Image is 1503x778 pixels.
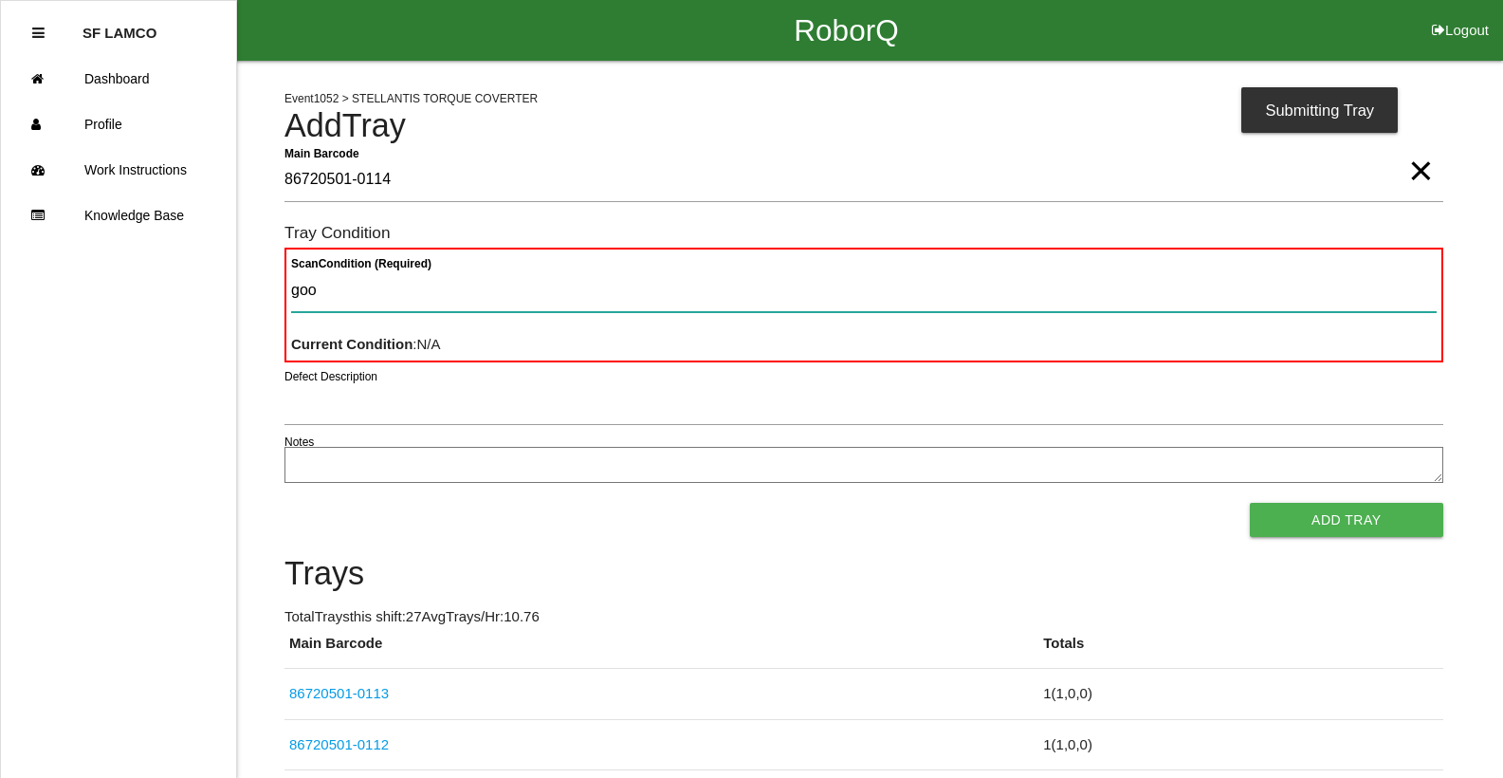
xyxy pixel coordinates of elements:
input: Required [284,158,1443,202]
button: Add Tray [1250,503,1443,537]
h6: Tray Condition [284,224,1443,242]
h4: Trays [284,556,1443,592]
th: Totals [1038,633,1442,669]
label: Defect Description [284,368,377,385]
a: Profile [1,102,236,147]
a: 86720501-0112 [289,736,389,752]
b: Main Barcode [284,146,359,159]
a: Work Instructions [1,147,236,193]
a: Knowledge Base [1,193,236,238]
td: 1 ( 1 , 0 , 0 ) [1038,719,1442,770]
a: 86720501-0113 [289,685,389,701]
a: Dashboard [1,56,236,102]
h4: Add Tray [284,108,1443,144]
th: Main Barcode [284,633,1038,669]
span: : N/A [291,336,441,352]
p: Total Trays this shift: 27 Avg Trays /Hr: 10.76 [284,606,1443,628]
b: Scan Condition (Required) [291,257,431,270]
div: Submitting Tray [1241,87,1398,133]
span: Clear Input [1408,133,1433,171]
p: SF LAMCO [82,10,156,41]
b: Current Condition [291,336,412,352]
label: Notes [284,434,314,451]
span: Event 1052 > STELLANTIS TORQUE COVERTER [284,92,538,105]
div: Close [32,10,45,56]
td: 1 ( 1 , 0 , 0 ) [1038,669,1442,720]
